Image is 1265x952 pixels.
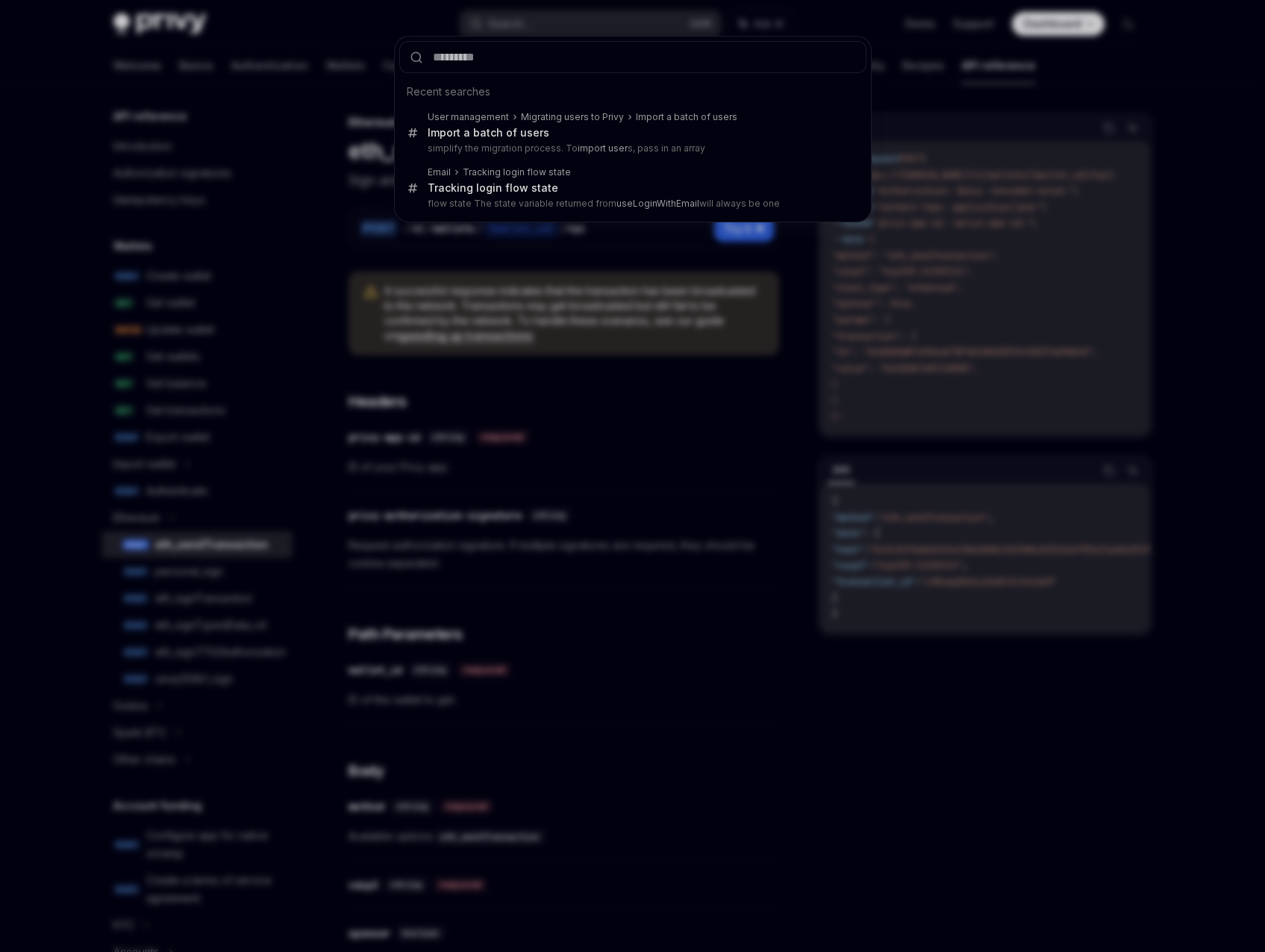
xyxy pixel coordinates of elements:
div: User management [428,111,509,123]
p: flow state The state variable returned from will always be one [428,198,835,210]
div: Email [428,166,451,178]
p: simplify the migration process. To s, pass in an array [428,143,835,154]
div: Migrating users to Privy [521,111,624,123]
span: Recent searches [407,84,490,99]
div: Tracking login flow state [428,181,558,195]
div: Tracking login flow state [463,166,571,178]
div: Import a batch of users [636,111,737,123]
div: Import a batch of users [428,126,549,140]
b: useLoginWithEmail [616,198,699,209]
b: import user [578,143,628,154]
